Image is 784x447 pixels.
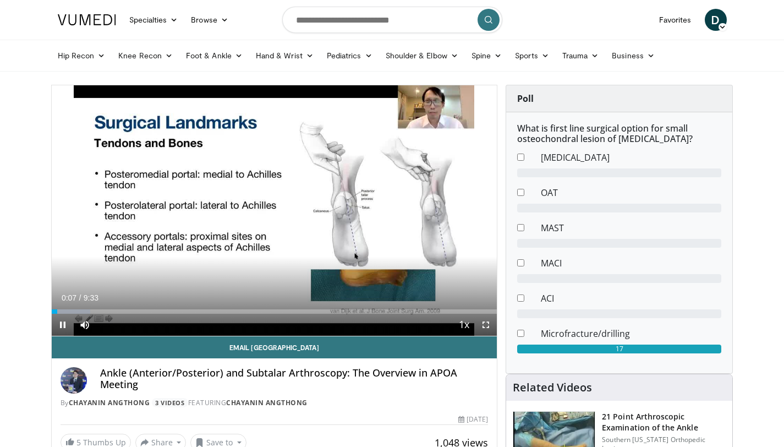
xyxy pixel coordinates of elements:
[226,398,308,407] a: Chayanin Angthong
[533,186,730,199] dd: OAT
[61,367,87,394] img: Avatar
[605,45,661,67] a: Business
[152,398,188,407] a: 3 Videos
[533,151,730,164] dd: [MEDICAL_DATA]
[533,221,730,235] dd: MAST
[100,367,489,391] h4: Ankle (Anterior/Posterior) and Subtalar Arthroscopy: The Overview in APOA Meeting
[112,45,179,67] a: Knee Recon
[602,411,726,433] h3: 21 Point Arthroscopic Examination of the Ankle
[453,314,475,336] button: Playback Rate
[52,336,497,358] a: Email [GEOGRAPHIC_DATA]
[475,314,497,336] button: Fullscreen
[69,398,150,407] a: Chayanin Angthong
[52,309,497,314] div: Progress Bar
[320,45,379,67] a: Pediatrics
[179,45,249,67] a: Foot & Ankle
[653,9,698,31] a: Favorites
[533,327,730,340] dd: Microfracture/drilling
[705,9,727,31] a: D
[74,314,96,336] button: Mute
[533,257,730,270] dd: MACI
[84,293,98,302] span: 9:33
[61,398,489,408] div: By FEATURING
[517,345,721,353] div: 17
[282,7,502,33] input: Search topics, interventions
[52,314,74,336] button: Pause
[517,92,534,105] strong: Poll
[79,293,81,302] span: /
[517,123,721,144] h6: What is first line surgical option for small osteochondral lesion of [MEDICAL_DATA]?
[465,45,508,67] a: Spine
[556,45,606,67] a: Trauma
[508,45,556,67] a: Sports
[58,14,116,25] img: VuMedi Logo
[533,292,730,305] dd: ACI
[249,45,320,67] a: Hand & Wrist
[379,45,465,67] a: Shoulder & Elbow
[123,9,185,31] a: Specialties
[184,9,235,31] a: Browse
[458,415,488,424] div: [DATE]
[513,381,592,394] h4: Related Videos
[52,85,497,336] video-js: Video Player
[51,45,112,67] a: Hip Recon
[62,293,76,302] span: 0:07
